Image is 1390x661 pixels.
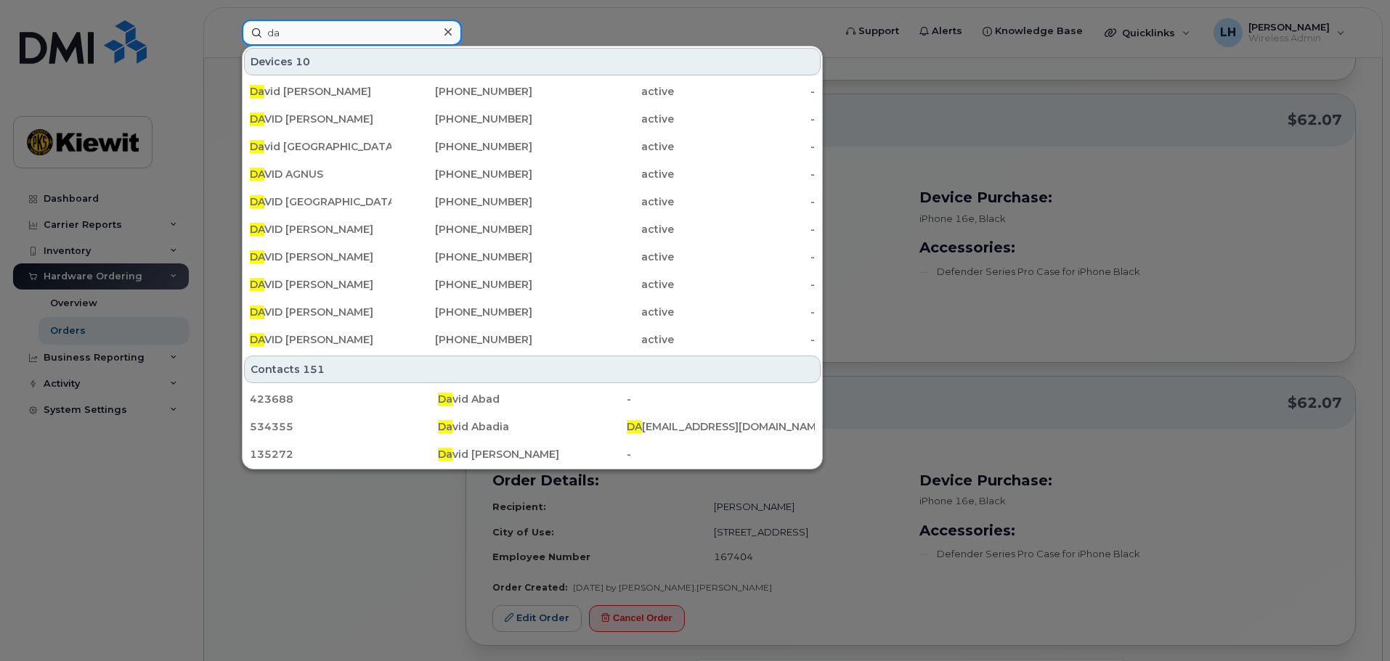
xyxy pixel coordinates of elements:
[244,244,821,270] a: DAVID [PERSON_NAME][PHONE_NUMBER]active-
[532,332,674,347] div: active
[391,332,533,347] div: [PHONE_NUMBER]
[674,222,816,237] div: -
[532,305,674,319] div: active
[244,78,821,104] a: David [PERSON_NAME][PHONE_NUMBER]active-
[438,393,452,406] span: Da
[674,277,816,292] div: -
[532,112,674,126] div: active
[438,419,626,434] div: vid Abadia
[244,106,821,132] a: DAVID [PERSON_NAME][PHONE_NUMBER]active-
[244,134,821,160] a: David [GEOGRAPHIC_DATA][PHONE_NUMBER]active-
[250,250,264,263] span: DA
[244,441,821,467] a: 135272David [PERSON_NAME]-
[391,167,533,181] div: [PHONE_NUMBER]
[250,419,438,434] div: 534355
[250,84,391,99] div: vid [PERSON_NAME]
[532,139,674,154] div: active
[674,250,816,264] div: -
[532,277,674,292] div: active
[627,419,815,434] div: [EMAIL_ADDRESS][DOMAIN_NAME]
[250,305,264,319] span: DA
[438,392,626,406] div: vid Abad
[532,250,674,264] div: active
[391,194,533,209] div: [PHONE_NUMBER]
[674,167,816,181] div: -
[250,392,438,406] div: 423688
[244,327,821,353] a: DAVID [PERSON_NAME][PHONE_NUMBER]active-
[1327,598,1379,650] iframe: Messenger Launcher
[674,332,816,347] div: -
[250,167,391,181] div: VID AGNUS
[250,333,264,346] span: DA
[250,85,264,98] span: Da
[438,447,626,461] div: vid [PERSON_NAME]
[250,278,264,291] span: DA
[296,54,310,69] span: 10
[250,112,264,126] span: DA
[674,305,816,319] div: -
[391,84,533,99] div: [PHONE_NUMBER]
[391,112,533,126] div: [PHONE_NUMBER]
[242,20,462,46] input: Find something...
[244,386,821,412] a: 423688David Abad-
[244,271,821,297] a: DAVID [PERSON_NAME][PHONE_NUMBER]active-
[532,222,674,237] div: active
[250,194,391,209] div: VID [GEOGRAPHIC_DATA]
[244,216,821,242] a: DAVID [PERSON_NAME][PHONE_NUMBER]active-
[244,356,821,383] div: Contacts
[674,139,816,154] div: -
[391,277,533,292] div: [PHONE_NUMBER]
[244,48,821,75] div: Devices
[674,194,816,209] div: -
[391,250,533,264] div: [PHONE_NUMBER]
[244,414,821,440] a: 534355David AbadiaDA[EMAIL_ADDRESS][DOMAIN_NAME]
[532,194,674,209] div: active
[250,112,391,126] div: VID [PERSON_NAME]
[438,448,452,461] span: Da
[250,222,391,237] div: VID [PERSON_NAME]
[532,84,674,99] div: active
[250,168,264,181] span: DA
[627,392,815,406] div: -
[250,332,391,347] div: VID [PERSON_NAME]
[250,139,391,154] div: vid [GEOGRAPHIC_DATA]
[250,277,391,292] div: VID [PERSON_NAME]
[438,420,452,433] span: Da
[674,112,816,126] div: -
[391,139,533,154] div: [PHONE_NUMBER]
[244,161,821,187] a: DAVID AGNUS[PHONE_NUMBER]active-
[250,195,264,208] span: DA
[627,447,815,461] div: -
[250,305,391,319] div: VID [PERSON_NAME]
[674,84,816,99] div: -
[391,305,533,319] div: [PHONE_NUMBER]
[532,167,674,181] div: active
[627,420,642,433] span: DA
[250,223,264,236] span: DA
[244,189,821,215] a: DAVID [GEOGRAPHIC_DATA][PHONE_NUMBER]active-
[250,447,438,461] div: 135272
[250,250,391,264] div: VID [PERSON_NAME]
[391,222,533,237] div: [PHONE_NUMBER]
[250,140,264,153] span: Da
[303,362,325,377] span: 151
[244,299,821,325] a: DAVID [PERSON_NAME][PHONE_NUMBER]active-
